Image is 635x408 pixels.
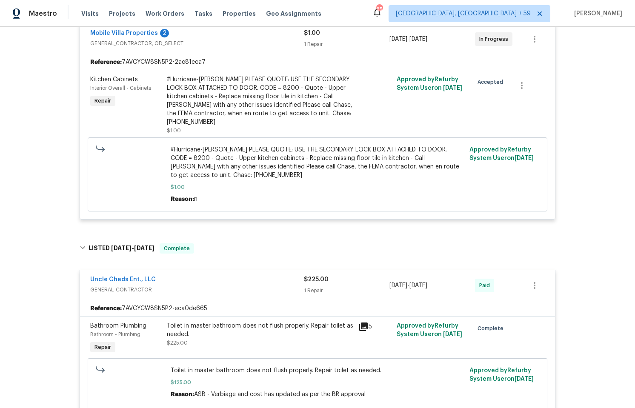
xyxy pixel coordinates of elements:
[397,323,462,337] span: Approved by Refurby System User on
[111,245,154,251] span: -
[389,282,407,288] span: [DATE]
[146,9,184,18] span: Work Orders
[515,376,534,382] span: [DATE]
[90,323,146,329] span: Bathroom Plumbing
[171,146,465,180] span: #Hurricane-[PERSON_NAME] PLEASE QUOTE: USE THE SECONDARY LOCK BOX ATTACHED TO DOOR. CODE = 8200 -...
[160,29,169,37] div: 2
[266,9,321,18] span: Geo Assignments
[90,86,151,91] span: Interior Overall - Cabinets
[479,281,493,290] span: Paid
[171,366,465,375] span: Toilet in master bathroom does not flush properly. Repair toilet as needed.
[167,128,181,133] span: $1.00
[443,331,462,337] span: [DATE]
[397,77,462,91] span: Approved by Refurby System User on
[469,368,534,382] span: Approved by Refurby System User on
[90,39,304,48] span: GENERAL_CONTRACTOR, OD_SELECT
[171,378,465,387] span: $125.00
[396,9,531,18] span: [GEOGRAPHIC_DATA], [GEOGRAPHIC_DATA] + 59
[389,35,427,43] span: -
[469,147,534,161] span: Approved by Refurby System User on
[194,391,366,397] span: ASB - Verbiage and cost has updated as per the BR approval
[90,30,158,36] a: Mobile Villa Properties
[515,155,534,161] span: [DATE]
[80,54,555,70] div: 7AVCYCW8SN5P2-2ac81eca7
[304,30,320,36] span: $1.00
[479,35,512,43] span: In Progress
[409,282,427,288] span: [DATE]
[389,281,427,290] span: -
[80,301,555,316] div: 7AVCYCW8SN5P2-eca0de665
[91,343,114,351] span: Repair
[376,5,382,14] div: 856
[90,77,138,83] span: Kitchen Cabinets
[409,36,427,42] span: [DATE]
[90,277,156,282] a: Uncle Cheds Ent., LLC
[171,391,194,397] span: Reason:
[160,244,193,253] span: Complete
[223,9,256,18] span: Properties
[194,196,197,202] span: n
[89,243,154,254] h6: LISTED
[90,58,122,66] b: Reference:
[77,235,558,262] div: LISTED [DATE]-[DATE]Complete
[90,332,140,337] span: Bathroom - Plumbing
[478,78,506,86] span: Accepted
[171,196,194,202] span: Reason:
[90,304,122,313] b: Reference:
[111,245,132,251] span: [DATE]
[478,324,507,333] span: Complete
[134,245,154,251] span: [DATE]
[90,285,304,294] span: GENERAL_CONTRACTOR
[304,286,389,295] div: 1 Repair
[91,97,114,105] span: Repair
[358,322,392,332] div: 5
[443,85,462,91] span: [DATE]
[81,9,99,18] span: Visits
[171,183,465,191] span: $1.00
[571,9,622,18] span: [PERSON_NAME]
[304,40,389,49] div: 1 Repair
[389,36,407,42] span: [DATE]
[167,322,353,339] div: Toilet in master bathroom does not flush properly. Repair toilet as needed.
[167,75,353,126] div: #Hurricane-[PERSON_NAME] PLEASE QUOTE: USE THE SECONDARY LOCK BOX ATTACHED TO DOOR. CODE = 8200 -...
[109,9,135,18] span: Projects
[167,340,188,345] span: $225.00
[304,277,329,282] span: $225.00
[195,11,212,17] span: Tasks
[29,9,57,18] span: Maestro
